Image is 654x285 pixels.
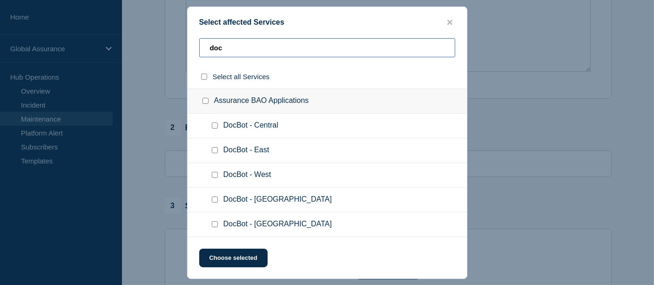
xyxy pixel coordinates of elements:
[223,170,271,180] span: DocBot - West
[212,172,218,178] input: DocBot - West checkbox
[212,221,218,227] input: DocBot - Switzerland checkbox
[223,121,278,130] span: DocBot - Central
[202,98,209,104] input: Assurance BAO Applications checkbox
[188,18,467,27] div: Select affected Services
[212,147,218,153] input: DocBot - East checkbox
[212,122,218,129] input: DocBot - Central checkbox
[199,38,455,57] input: Search
[223,220,332,229] span: DocBot - [GEOGRAPHIC_DATA]
[188,88,467,114] div: Assurance BAO Applications
[213,73,270,81] span: Select all Services
[212,197,218,203] input: DocBot - Australia checkbox
[199,249,268,267] button: Choose selected
[223,195,332,204] span: DocBot - [GEOGRAPHIC_DATA]
[445,18,455,27] button: close button
[223,146,270,155] span: DocBot - East
[201,74,207,80] input: select all checkbox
